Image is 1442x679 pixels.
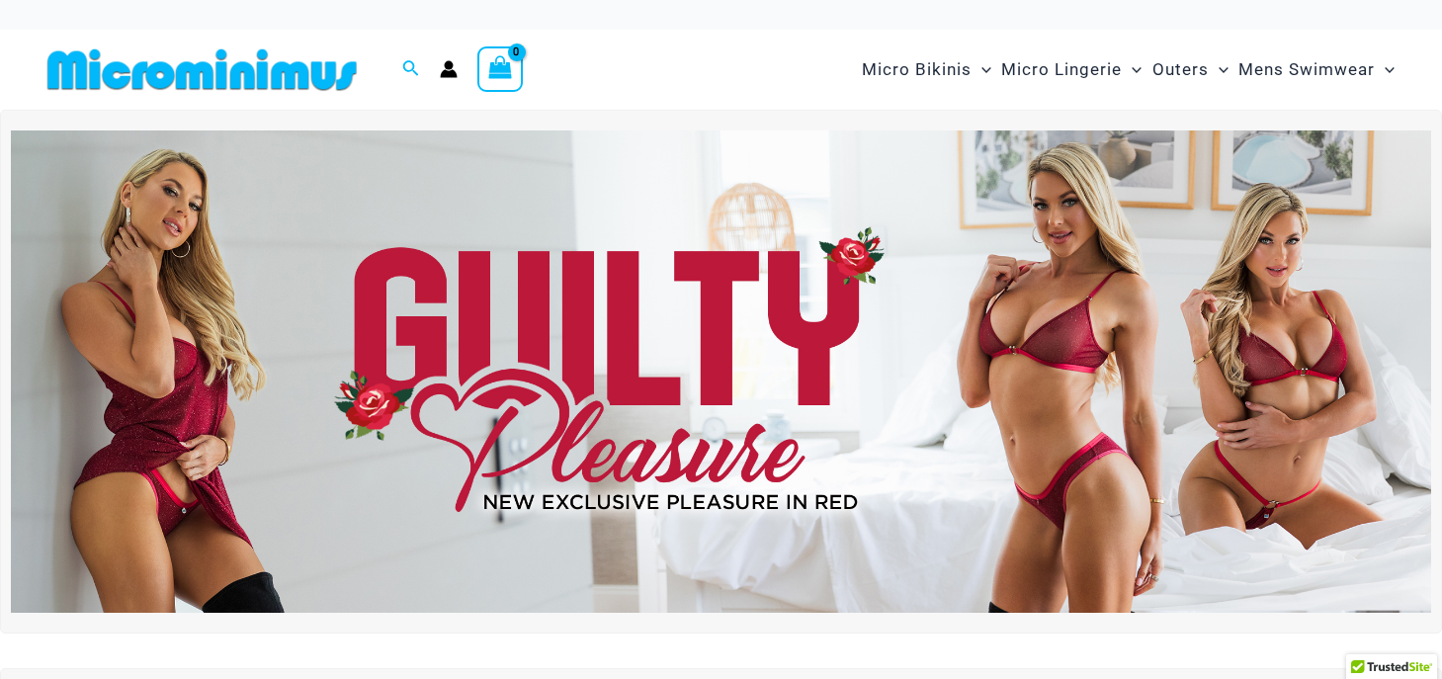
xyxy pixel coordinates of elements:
span: Menu Toggle [1209,44,1229,95]
span: Menu Toggle [1122,44,1142,95]
nav: Site Navigation [854,37,1402,103]
a: View Shopping Cart, empty [477,46,523,92]
a: Micro BikinisMenu ToggleMenu Toggle [857,40,996,100]
span: Menu Toggle [972,44,991,95]
span: Menu Toggle [1375,44,1395,95]
a: Mens SwimwearMenu ToggleMenu Toggle [1233,40,1400,100]
img: MM SHOP LOGO FLAT [40,47,365,92]
a: Micro LingerieMenu ToggleMenu Toggle [996,40,1146,100]
a: Search icon link [402,57,420,82]
a: OutersMenu ToggleMenu Toggle [1147,40,1233,100]
span: Micro Bikinis [862,44,972,95]
img: Guilty Pleasures Red Lingerie [11,130,1431,613]
a: Account icon link [440,60,458,78]
span: Outers [1152,44,1209,95]
span: Mens Swimwear [1238,44,1375,95]
span: Micro Lingerie [1001,44,1122,95]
